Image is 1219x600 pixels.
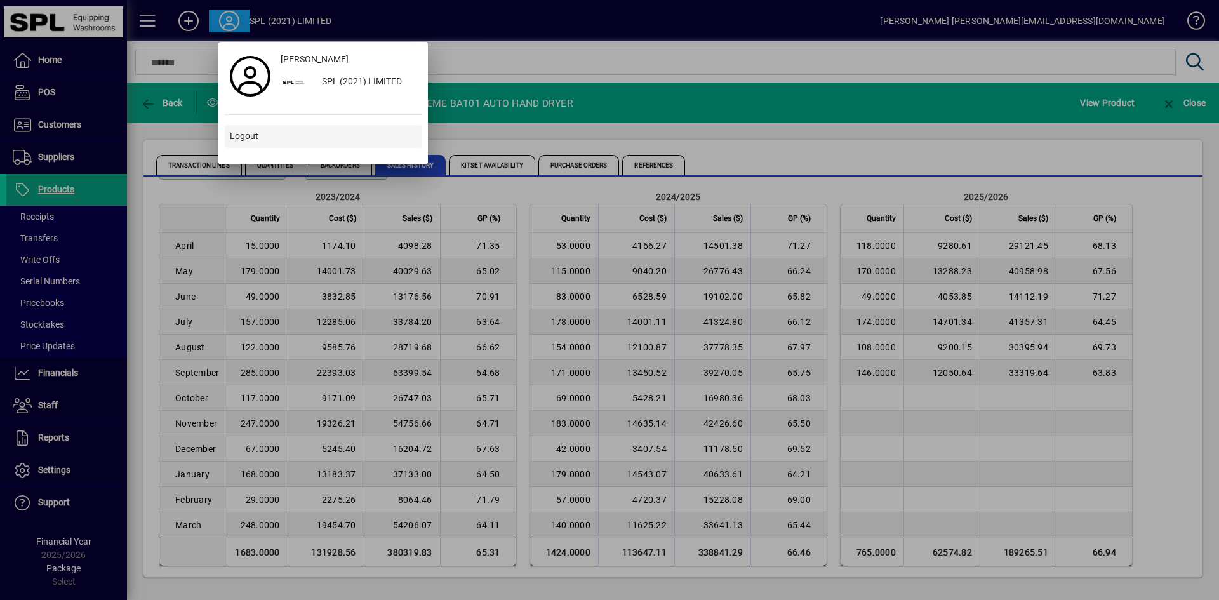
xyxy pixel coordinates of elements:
span: [PERSON_NAME] [281,53,349,66]
span: Logout [230,130,258,143]
a: Profile [225,65,276,88]
a: [PERSON_NAME] [276,48,422,71]
button: SPL (2021) LIMITED [276,71,422,94]
div: SPL (2021) LIMITED [312,71,422,94]
button: Logout [225,125,422,148]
